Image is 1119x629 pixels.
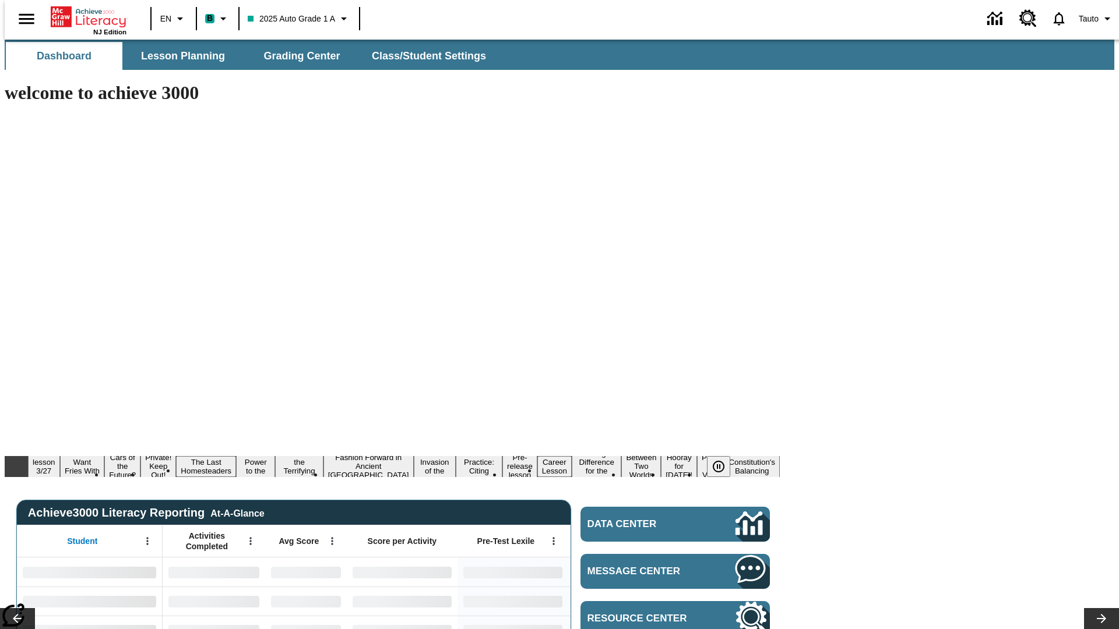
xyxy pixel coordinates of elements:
[1084,608,1119,629] button: Lesson carousel, Next
[502,451,537,481] button: Slide 11 Pre-release lesson
[67,536,97,546] span: Student
[980,3,1012,35] a: Data Center
[104,451,140,481] button: Slide 3 Cars of the Future?
[5,40,1114,70] div: SubNavbar
[242,532,259,550] button: Open Menu
[37,50,92,63] span: Dashboard
[580,554,770,589] a: Message Center
[125,42,241,70] button: Lesson Planning
[6,42,122,70] button: Dashboard
[697,451,724,481] button: Slide 16 Point of View
[1012,3,1044,34] a: Resource Center, Will open in new tab
[572,447,622,486] button: Slide 13 Making a Difference for the Planet
[28,447,60,486] button: Slide 1 Test lesson 3/27 en
[263,50,340,63] span: Grading Center
[707,456,742,477] div: Pause
[60,447,105,486] button: Slide 2 Do You Want Fries With That?
[265,586,347,616] div: No Data,
[724,447,780,486] button: Slide 17 The Constitution's Balancing Act
[9,2,44,36] button: Open side menu
[168,531,245,552] span: Activities Completed
[661,451,697,481] button: Slide 15 Hooray for Constitution Day!
[28,506,265,520] span: Achieve3000 Literacy Reporting
[248,13,335,25] span: 2025 Auto Grade 1 A
[372,50,486,63] span: Class/Student Settings
[210,506,264,519] div: At-A-Glance
[1044,3,1074,34] a: Notifications
[275,447,323,486] button: Slide 7 Attack of the Terrifying Tomatoes
[51,4,126,36] div: Home
[587,518,696,530] span: Data Center
[1079,13,1099,25] span: Tauto
[51,5,126,29] a: Home
[236,447,275,486] button: Slide 6 Solar Power to the People
[93,29,126,36] span: NJ Edition
[155,8,192,29] button: Language: EN, Select a language
[176,456,236,477] button: Slide 5 The Last Homesteaders
[323,532,341,550] button: Open Menu
[580,507,770,542] a: Data Center
[456,447,502,486] button: Slide 10 Mixed Practice: Citing Evidence
[265,557,347,586] div: No Data,
[139,532,156,550] button: Open Menu
[5,42,497,70] div: SubNavbar
[5,82,780,104] h1: welcome to achieve 3000
[621,451,661,481] button: Slide 14 Between Two Worlds
[587,613,701,624] span: Resource Center
[200,8,235,29] button: Boost Class color is teal. Change class color
[279,536,319,546] span: Avg Score
[160,13,171,25] span: EN
[207,11,213,26] span: B
[587,566,701,577] span: Message Center
[368,536,437,546] span: Score per Activity
[141,50,225,63] span: Lesson Planning
[537,456,572,477] button: Slide 12 Career Lesson
[707,456,730,477] button: Pause
[545,532,562,550] button: Open Menu
[140,451,176,481] button: Slide 4 Private! Keep Out!
[163,557,265,586] div: No Data,
[363,42,495,70] button: Class/Student Settings
[163,586,265,616] div: No Data,
[243,8,356,29] button: Class: 2025 Auto Grade 1 A, Select your class
[244,42,360,70] button: Grading Center
[477,536,535,546] span: Pre-Test Lexile
[323,451,414,481] button: Slide 8 Fashion Forward in Ancient Rome
[414,447,456,486] button: Slide 9 The Invasion of the Free CD
[1074,8,1119,29] button: Profile/Settings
